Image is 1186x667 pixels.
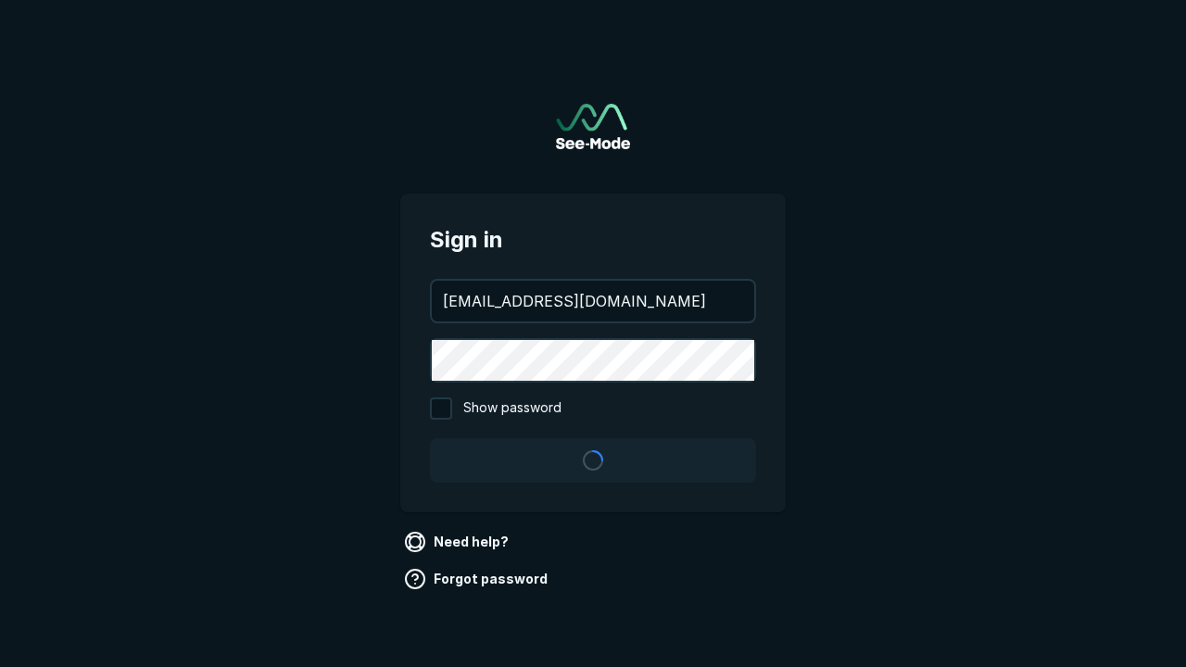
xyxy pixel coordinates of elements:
a: Go to sign in [556,104,630,149]
input: your@email.com [432,281,754,321]
span: Show password [463,397,561,420]
a: Need help? [400,527,516,557]
span: Sign in [430,223,756,257]
img: See-Mode Logo [556,104,630,149]
a: Forgot password [400,564,555,594]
